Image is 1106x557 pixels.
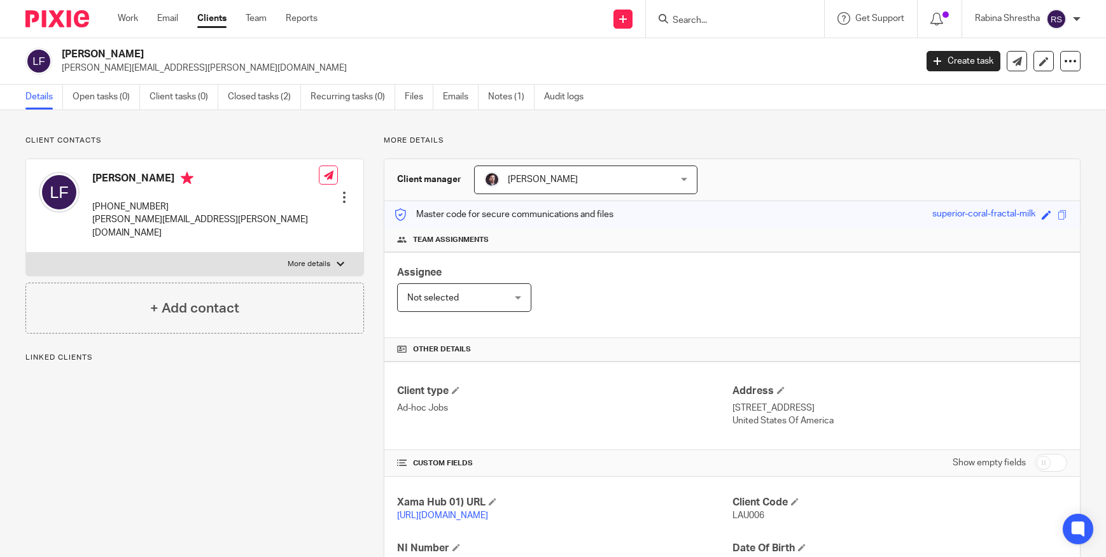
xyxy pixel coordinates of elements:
img: svg%3E [1046,9,1067,29]
h3: Client manager [397,173,461,186]
a: [URL][DOMAIN_NAME] [397,511,488,520]
span: Assignee [397,267,442,278]
h4: Xama Hub 01) URL [397,496,732,509]
h4: + Add contact [150,299,239,318]
img: svg%3E [25,48,52,74]
span: LAU006 [732,511,764,520]
a: Open tasks (0) [73,85,140,109]
label: Show empty fields [953,456,1026,469]
h4: Address [732,384,1067,398]
input: Search [671,15,786,27]
a: Reports [286,12,318,25]
a: Email [157,12,178,25]
h4: CUSTOM FIELDS [397,458,732,469]
span: Not selected [407,293,459,302]
a: Recurring tasks (0) [311,85,395,109]
a: Work [118,12,138,25]
h2: [PERSON_NAME] [62,48,738,61]
span: Other details [413,344,471,355]
img: Capture.PNG [484,172,500,187]
a: Emails [443,85,479,109]
p: United States Of America [732,414,1067,427]
p: [STREET_ADDRESS] [732,402,1067,414]
div: superior-coral-fractal-milk [932,208,1035,222]
h4: Client type [397,384,732,398]
p: [PERSON_NAME][EMAIL_ADDRESS][PERSON_NAME][DOMAIN_NAME] [92,213,319,239]
a: Audit logs [544,85,593,109]
p: Ad-hoc Jobs [397,402,732,414]
span: Team assignments [413,235,489,245]
a: Team [246,12,267,25]
h4: [PERSON_NAME] [92,172,319,188]
a: Client tasks (0) [150,85,218,109]
p: More details [384,136,1081,146]
h4: NI Number [397,542,732,555]
h4: Client Code [732,496,1067,509]
h4: Date Of Birth [732,542,1067,555]
a: Clients [197,12,227,25]
p: [PHONE_NUMBER] [92,201,319,213]
a: Files [405,85,433,109]
p: More details [288,259,330,269]
i: Primary [181,172,193,185]
p: Master code for secure communications and files [394,208,613,221]
img: svg%3E [39,172,80,213]
a: Details [25,85,63,109]
p: Rabina Shrestha [975,12,1040,25]
p: Linked clients [25,353,364,363]
a: Create task [927,51,1000,71]
p: [PERSON_NAME][EMAIL_ADDRESS][PERSON_NAME][DOMAIN_NAME] [62,62,907,74]
a: Notes (1) [488,85,535,109]
span: Get Support [855,14,904,23]
span: [PERSON_NAME] [508,175,578,184]
p: Client contacts [25,136,364,146]
img: Pixie [25,10,89,27]
a: Closed tasks (2) [228,85,301,109]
